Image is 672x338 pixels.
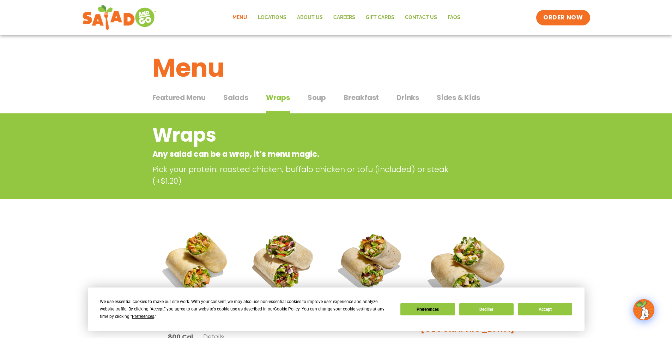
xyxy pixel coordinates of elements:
[292,10,328,26] a: About Us
[132,314,154,319] span: Preferences
[223,92,248,103] span: Salads
[437,92,480,103] span: Sides & Kids
[245,223,322,300] img: Product photo for Fajita Wrap
[152,92,206,103] span: Featured Menu
[253,10,292,26] a: Locations
[100,298,392,320] div: We use essential cookies to make our site work. With your consent, we may also use non-essential ...
[361,10,400,26] a: GIFT CARDS
[227,10,253,26] a: Menu
[396,92,419,103] span: Drinks
[442,10,466,26] a: FAQs
[420,223,515,317] img: Product photo for BBQ Ranch Wrap
[400,10,442,26] a: Contact Us
[266,92,290,103] span: Wraps
[274,307,299,312] span: Cookie Policy
[344,92,379,103] span: Breakfast
[459,303,514,315] button: Decline
[518,303,572,315] button: Accept
[227,10,466,26] nav: Menu
[152,90,520,114] div: Tabbed content
[333,223,410,300] img: Product photo for Roasted Autumn Wrap
[152,148,463,160] p: Any salad can be a wrap, it’s menu magic.
[158,223,235,300] img: Product photo for Southwest Harvest Wrap
[543,13,583,22] span: ORDER NOW
[328,10,361,26] a: Careers
[536,10,590,25] a: ORDER NOW
[82,4,157,32] img: new-SAG-logo-768×292
[88,287,585,331] div: Cookie Consent Prompt
[152,49,520,87] h1: Menu
[152,164,466,187] p: Pick your protein: roasted chicken, buffalo chicken or tofu (included) or steak (+$1.20)
[152,121,463,149] h2: Wraps
[308,92,326,103] span: Soup
[634,300,654,320] img: wpChatIcon
[400,303,455,315] button: Preferences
